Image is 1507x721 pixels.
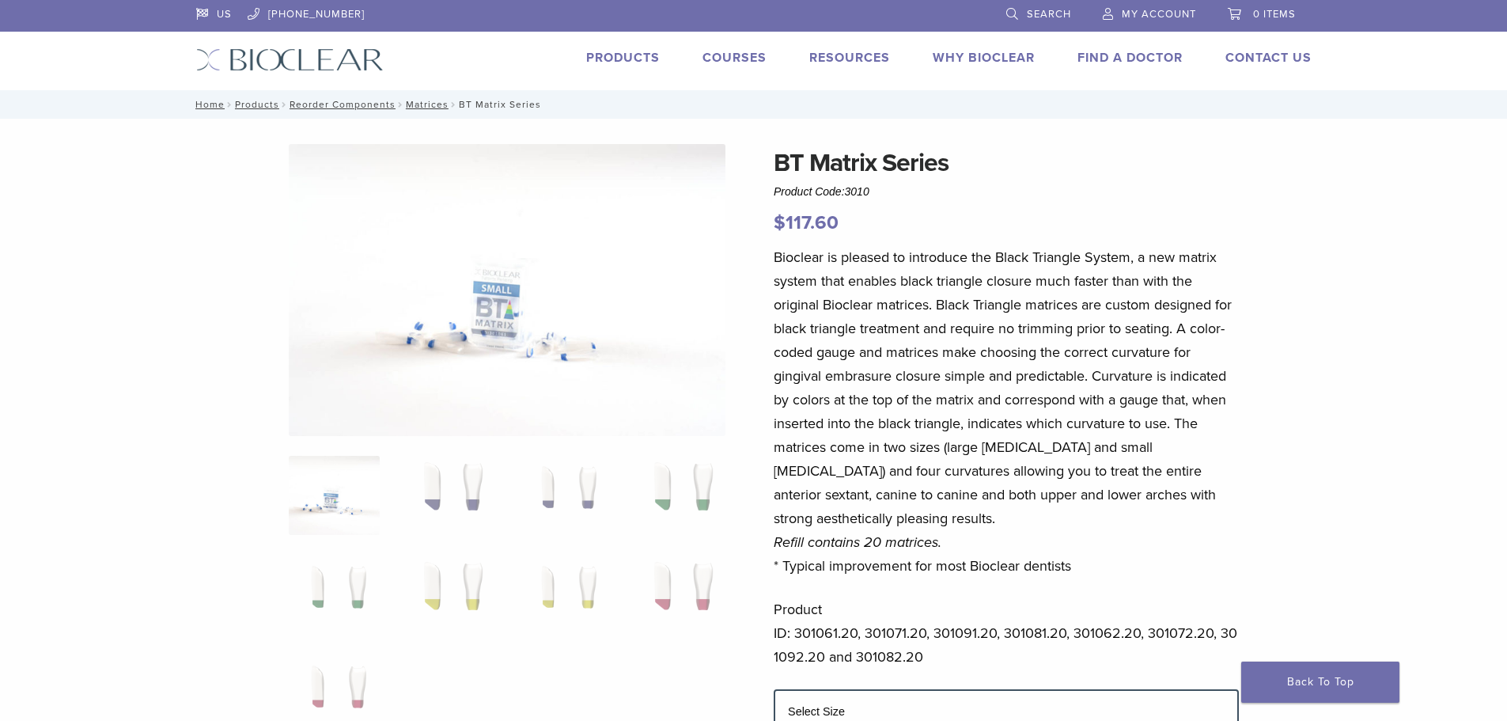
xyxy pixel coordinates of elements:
em: Refill contains 20 matrices. [774,533,941,551]
img: BT Matrix Series - Image 6 [403,556,494,635]
img: Bioclear [196,48,384,71]
span: / [225,101,235,108]
a: Courses [702,50,767,66]
img: Anterior-Black-Triangle-Series-Matrices-324x324.jpg [289,456,380,535]
a: Home [191,99,225,110]
a: Why Bioclear [933,50,1035,66]
label: Select Size [788,705,845,718]
a: Products [235,99,279,110]
bdi: 117.60 [774,211,839,234]
a: Contact Us [1225,50,1312,66]
img: BT Matrix Series - Image 8 [634,556,725,635]
span: / [279,101,290,108]
p: Product ID: 301061.20, 301071.20, 301091.20, 301081.20, 301062.20, 301072.20, 301092.20 and 30108... [774,598,1239,669]
nav: BT Matrix Series [184,90,1323,119]
img: BT Matrix Series - Image 3 [519,456,610,535]
span: / [449,101,459,108]
span: 0 items [1253,8,1296,21]
span: Product Code: [774,185,869,198]
h1: BT Matrix Series [774,144,1239,182]
span: / [396,101,406,108]
span: Search [1027,8,1071,21]
a: Back To Top [1241,662,1399,703]
a: Find A Doctor [1077,50,1183,66]
span: $ [774,211,786,234]
span: 3010 [845,185,869,198]
img: BT Matrix Series - Image 7 [519,556,610,635]
a: Matrices [406,99,449,110]
p: Bioclear is pleased to introduce the Black Triangle System, a new matrix system that enables blac... [774,245,1239,578]
a: Reorder Components [290,99,396,110]
a: Resources [809,50,890,66]
span: My Account [1122,8,1196,21]
img: BT Matrix Series - Image 4 [634,456,725,535]
img: Anterior Black Triangle Series Matrices [289,144,725,436]
img: BT Matrix Series - Image 2 [403,456,494,535]
a: Products [586,50,660,66]
img: BT Matrix Series - Image 5 [289,556,380,635]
